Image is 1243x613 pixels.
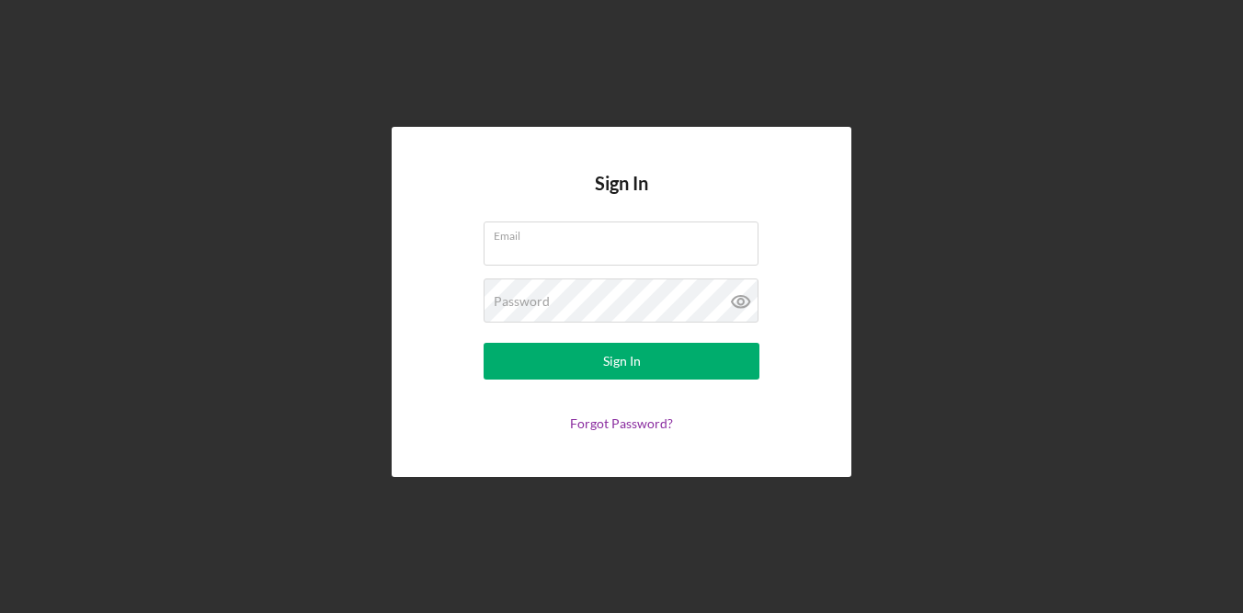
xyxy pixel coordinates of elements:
button: Sign In [484,343,759,380]
h4: Sign In [595,173,648,221]
label: Password [494,294,550,309]
div: Sign In [603,343,641,380]
label: Email [494,222,758,243]
a: Forgot Password? [570,415,673,431]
